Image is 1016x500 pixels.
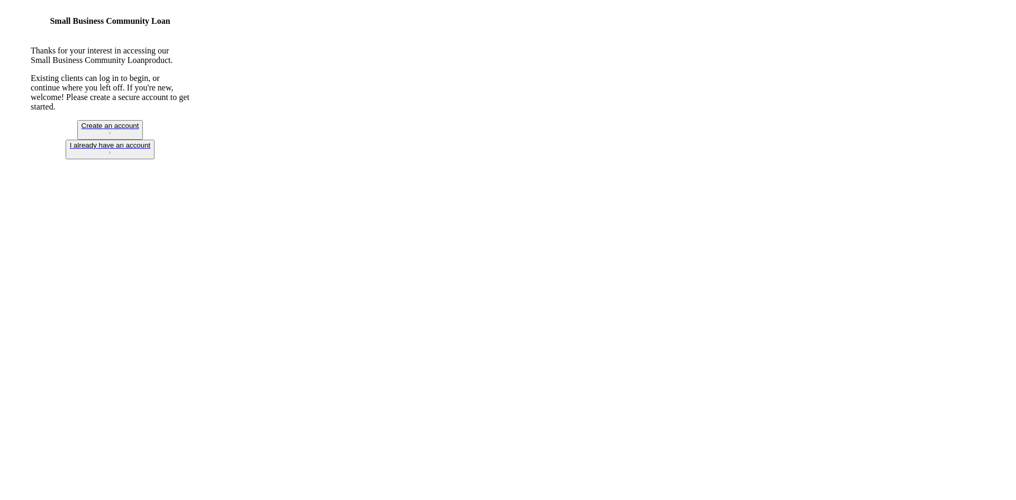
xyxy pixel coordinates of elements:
[81,122,139,130] div: Create an account
[50,16,170,26] h4: Small Business Community Loan
[31,46,189,65] p: Thanks for your interest in accessing our Small Business Community Loan product.
[31,74,189,112] p: Existing clients can log in to begin, or continue where you left off. If you're new, welcome! Ple...
[77,120,143,140] button: Create an account
[70,141,151,149] div: I already have an account
[66,140,155,159] button: I already have an account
